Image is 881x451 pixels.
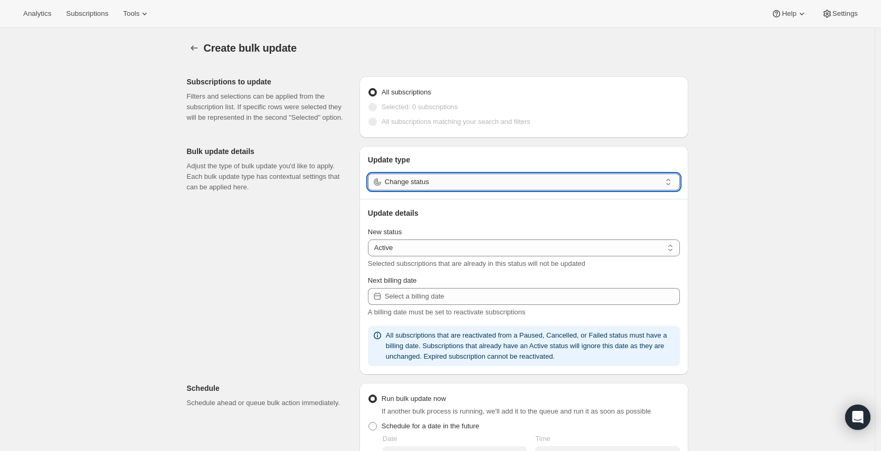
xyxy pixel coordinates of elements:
p: Update type [368,155,680,165]
span: Help [782,9,796,18]
span: Create bulk update [204,42,297,54]
span: Selected subscriptions that are already in this status will not be updated [368,260,585,267]
p: All subscriptions that are reactivated from a Paused, Cancelled, or Failed status must have a bil... [386,330,676,362]
button: Help [765,6,813,21]
p: Adjust the type of bulk update you'd like to apply. Each bulk update type has contextual settings... [187,161,351,193]
input: Select a billing date [385,288,680,305]
button: Analytics [17,6,58,21]
p: Bulk update details [187,146,351,157]
span: All subscriptions matching your search and filters [382,118,531,126]
span: Time [535,435,550,443]
p: Update details [368,208,680,218]
div: Open Intercom Messenger [845,405,870,430]
span: Schedule for a date in the future [382,422,479,430]
span: Selected: 0 subscriptions [382,103,458,111]
span: New status [368,228,402,236]
button: Settings [816,6,864,21]
p: Schedule [187,383,351,394]
button: Tools [117,6,156,21]
span: Date [383,435,397,443]
span: Settings [832,9,858,18]
span: Run bulk update now [382,395,446,402]
span: Tools [123,9,139,18]
button: Subscriptions [60,6,115,21]
span: A billing date must be set to reactivate subscriptions [368,308,525,316]
span: Analytics [23,9,51,18]
span: Subscriptions [66,9,108,18]
p: Subscriptions to update [187,76,351,87]
p: Schedule ahead or queue bulk action immediately. [187,398,351,408]
span: Next billing date [368,276,417,284]
span: All subscriptions [382,88,431,96]
p: Filters and selections can be applied from the subscription list. If specific rows were selected ... [187,91,351,123]
span: If another bulk process is running, we'll add it to the queue and run it as soon as possible [382,407,651,415]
